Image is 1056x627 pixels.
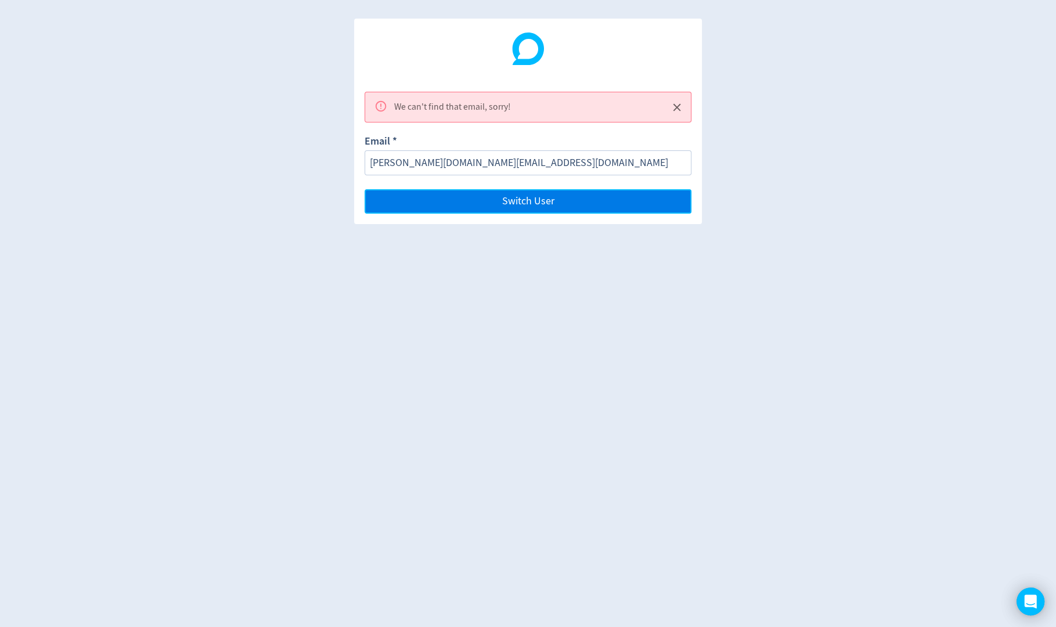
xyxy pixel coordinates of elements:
[512,33,545,65] img: Digivizer Logo
[394,96,511,118] div: We can't find that email, sorry!
[1017,588,1044,615] div: Open Intercom Messenger
[502,196,554,207] span: Switch User
[365,134,397,150] label: Email *
[365,189,691,214] button: Switch User
[668,98,687,117] button: Close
